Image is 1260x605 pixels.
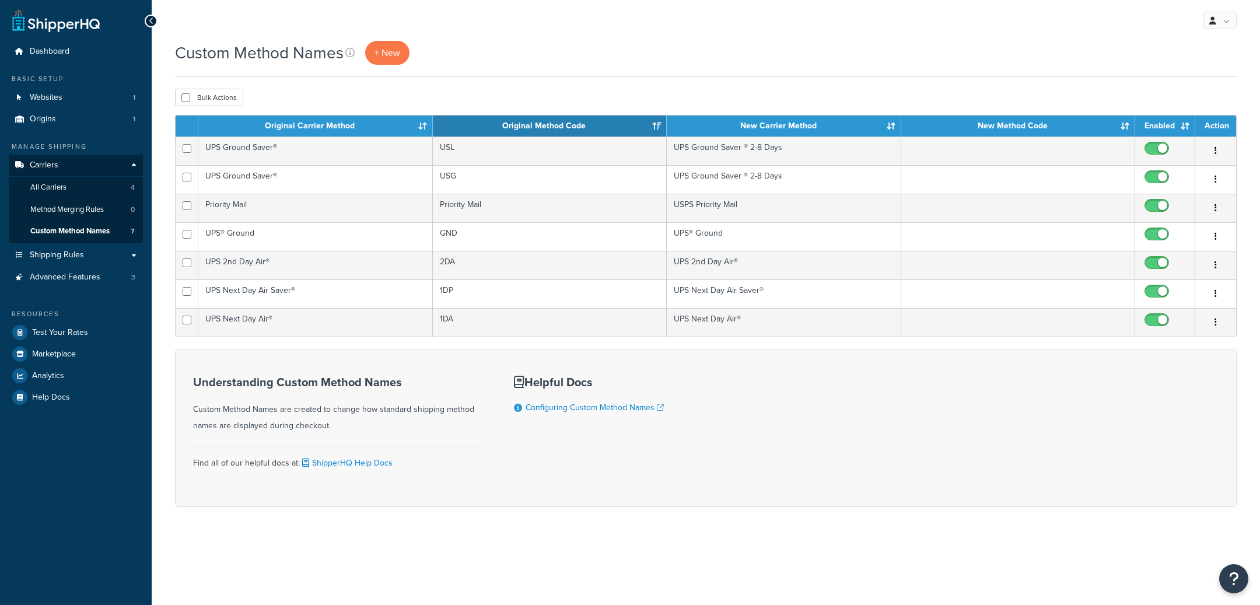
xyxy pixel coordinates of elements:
span: 0 [131,205,135,215]
td: 2DA [433,251,667,279]
div: Custom Method Names are created to change how standard shipping method names are displayed during... [193,376,485,434]
td: UPS Next Day Air® [198,308,433,337]
span: 4 [131,183,135,193]
span: Dashboard [30,47,69,57]
a: Carriers [9,155,143,176]
div: Basic Setup [9,74,143,84]
div: Find all of our helpful docs at: [193,446,485,471]
td: UPS Ground Saver® [198,165,433,194]
td: USL [433,137,667,165]
span: 7 [131,226,135,236]
span: Help Docs [32,393,70,403]
td: Priority Mail [198,194,433,222]
a: Custom Method Names 7 [9,221,143,242]
span: Carriers [30,160,58,170]
td: UPS® Ground [667,222,901,251]
th: Enabled: activate to sort column ascending [1135,116,1195,137]
div: Manage Shipping [9,142,143,152]
span: Websites [30,93,62,103]
td: UPS Ground Saver ® 2-8 Days [667,165,901,194]
td: USG [433,165,667,194]
li: Custom Method Names [9,221,143,242]
a: Configuring Custom Method Names [526,401,664,414]
td: UPS® Ground [198,222,433,251]
h1: Custom Method Names [175,41,344,64]
a: ShipperHQ Home [12,9,100,32]
a: Marketplace [9,344,143,365]
span: Advanced Features [30,272,100,282]
span: 1 [133,93,135,103]
td: UPS Ground Saver ® 2-8 Days [667,137,901,165]
a: + New [365,41,409,65]
li: Method Merging Rules [9,199,143,221]
td: UPS Next Day Air® [667,308,901,337]
td: UPS Next Day Air Saver® [667,279,901,308]
td: UPS 2nd Day Air® [198,251,433,279]
span: Method Merging Rules [30,205,104,215]
td: UPS Next Day Air Saver® [198,279,433,308]
button: Bulk Actions [175,89,243,106]
h3: Understanding Custom Method Names [193,376,485,389]
a: Origins 1 [9,109,143,130]
td: 1DA [433,308,667,337]
span: 3 [131,272,135,282]
a: Dashboard [9,41,143,62]
span: Test Your Rates [32,328,88,338]
td: USPS Priority Mail [667,194,901,222]
a: Advanced Features 3 [9,267,143,288]
li: Advanced Features [9,267,143,288]
a: Test Your Rates [9,322,143,343]
li: Websites [9,87,143,109]
div: Resources [9,309,143,319]
th: Original Carrier Method: activate to sort column ascending [198,116,433,137]
a: Analytics [9,365,143,386]
th: New Carrier Method: activate to sort column ascending [667,116,901,137]
td: UPS 2nd Day Air® [667,251,901,279]
td: GND [433,222,667,251]
span: Custom Method Names [30,226,110,236]
button: Open Resource Center [1219,564,1248,593]
span: + New [374,46,400,60]
li: Origins [9,109,143,130]
td: Priority Mail [433,194,667,222]
th: Action [1195,116,1236,137]
h3: Helpful Docs [514,376,664,389]
a: Help Docs [9,387,143,408]
li: All Carriers [9,177,143,198]
a: Websites 1 [9,87,143,109]
span: Shipping Rules [30,250,84,260]
span: Marketplace [32,349,76,359]
td: 1DP [433,279,667,308]
span: Analytics [32,371,64,381]
span: 1 [133,114,135,124]
th: Original Method Code: activate to sort column ascending [433,116,667,137]
li: Carriers [9,155,143,243]
span: All Carriers [30,183,66,193]
a: Method Merging Rules 0 [9,199,143,221]
th: New Method Code: activate to sort column ascending [901,116,1135,137]
td: UPS Ground Saver® [198,137,433,165]
a: ShipperHQ Help Docs [300,457,393,469]
span: Origins [30,114,56,124]
a: All Carriers 4 [9,177,143,198]
a: Shipping Rules [9,244,143,266]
